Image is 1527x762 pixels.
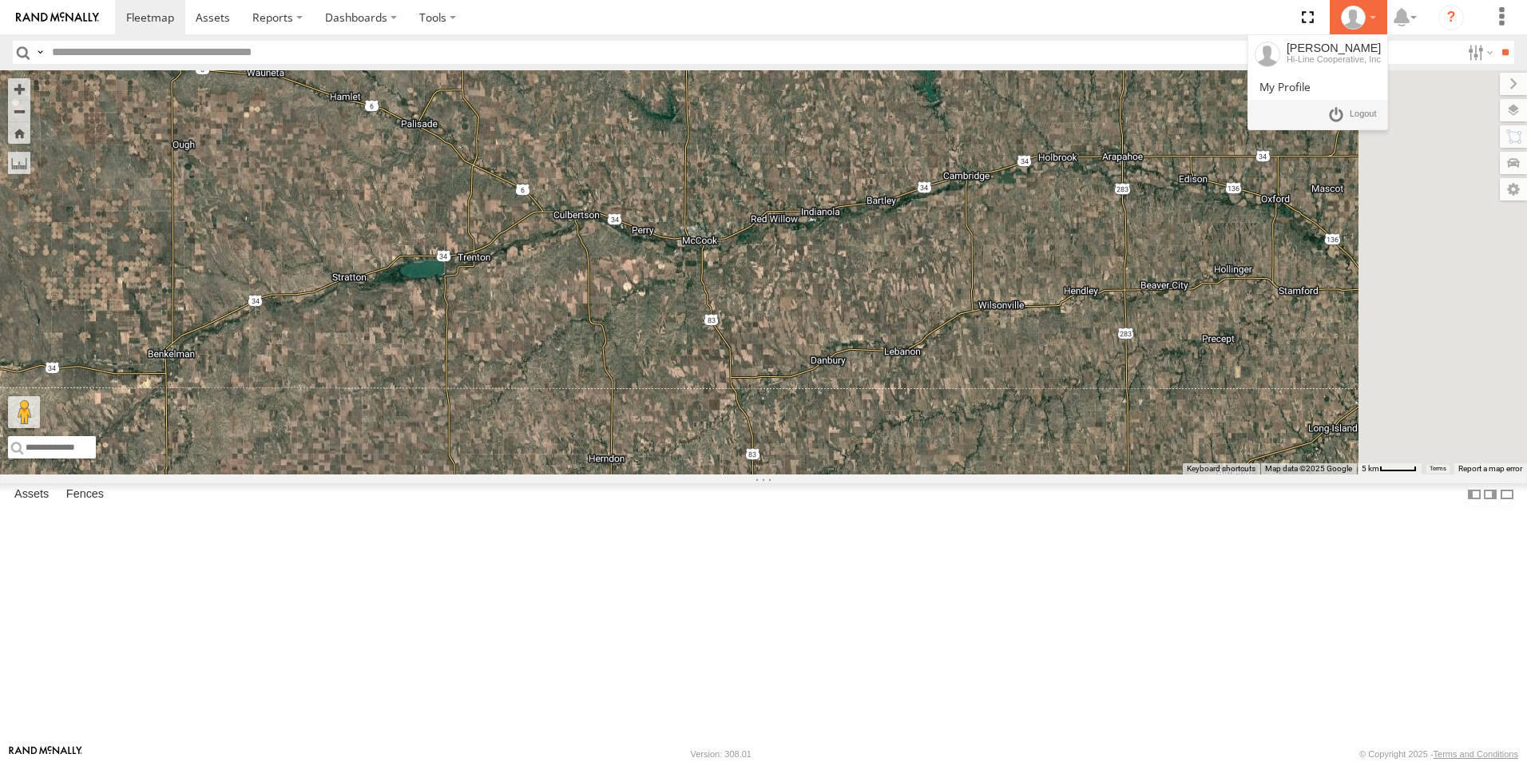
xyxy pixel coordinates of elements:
[691,749,752,759] div: Version: 308.01
[16,12,99,23] img: rand-logo.svg
[8,100,30,122] button: Zoom out
[1265,464,1352,473] span: Map data ©2025 Google
[1462,41,1496,64] label: Search Filter Options
[6,483,57,506] label: Assets
[1482,483,1498,506] label: Dock Summary Table to the Right
[1430,466,1446,472] a: Terms (opens in new tab)
[1362,464,1379,473] span: 5 km
[8,122,30,144] button: Zoom Home
[1335,6,1382,30] div: Al Bahnsen
[1438,5,1464,30] i: ?
[8,78,30,100] button: Zoom in
[1458,464,1522,473] a: Report a map error
[58,483,112,506] label: Fences
[1434,749,1518,759] a: Terms and Conditions
[9,746,82,762] a: Visit our Website
[34,41,46,64] label: Search Query
[1357,463,1422,474] button: Map Scale: 5 km per 43 pixels
[8,396,40,428] button: Drag Pegman onto the map to open Street View
[1287,54,1381,64] div: Hi-Line Cooperative, Inc
[1499,483,1515,506] label: Hide Summary Table
[1359,749,1518,759] div: © Copyright 2025 -
[1500,178,1527,200] label: Map Settings
[8,152,30,174] label: Measure
[1287,42,1381,54] div: [PERSON_NAME]
[1466,483,1482,506] label: Dock Summary Table to the Left
[1187,463,1255,474] button: Keyboard shortcuts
